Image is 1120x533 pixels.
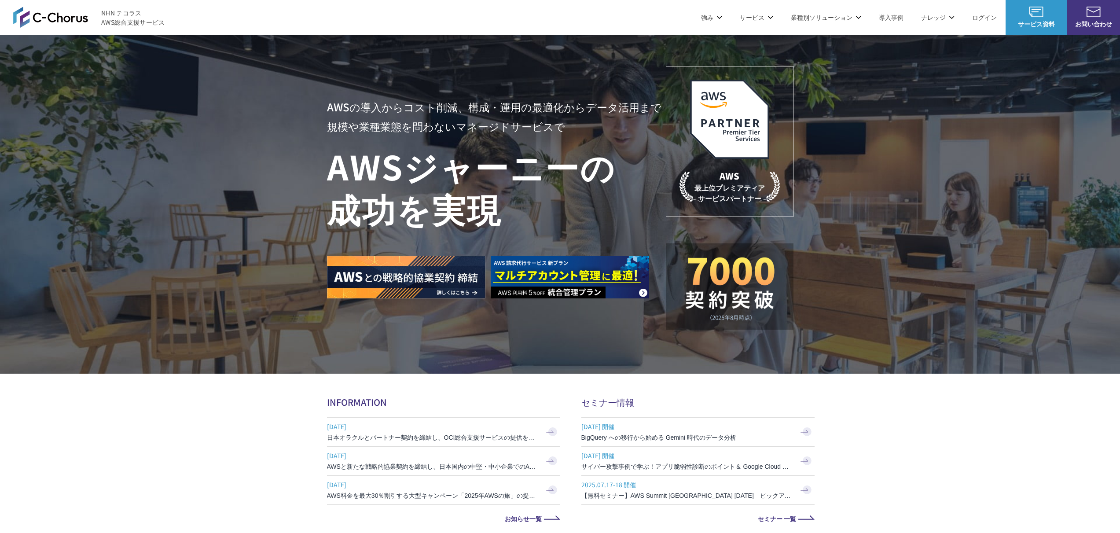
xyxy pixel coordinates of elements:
[327,418,560,446] a: [DATE] 日本オラクルとパートナー契約を締結し、OCI総合支援サービスの提供を開始
[327,449,538,462] span: [DATE]
[679,169,780,203] p: 最上位プレミアティア サービスパートナー
[581,420,793,433] span: [DATE] 開催
[581,396,815,408] h2: セミナー情報
[690,80,769,159] img: AWSプレミアティアサービスパートナー
[581,476,815,504] a: 2025.07.17-18 開催 【無料セミナー】AWS Summit [GEOGRAPHIC_DATA] [DATE] ピックアップセッション
[1006,19,1067,29] span: サービス資料
[13,7,165,28] a: AWS総合支援サービス C-Chorus NHN テコラスAWS総合支援サービス
[327,145,666,229] h1: AWS ジャーニーの 成功を実現
[327,462,538,471] h3: AWSと新たな戦略的協業契約を締結し、日本国内の中堅・中小企業でのAWS活用を加速
[327,447,560,475] a: [DATE] AWSと新たな戦略的協業契約を締結し、日本国内の中堅・中小企業でのAWS活用を加速
[327,420,538,433] span: [DATE]
[327,515,560,522] a: お知らせ一覧
[581,433,793,442] h3: BigQuery への移行から始める Gemini 時代のデータ分析
[581,462,793,471] h3: サイバー攻撃事例で学ぶ！アプリ脆弱性診断のポイント＆ Google Cloud セキュリティ対策
[581,515,815,522] a: セミナー 一覧
[13,7,88,28] img: AWS総合支援サービス C-Chorus
[683,257,776,321] img: 契約件数
[720,169,739,182] em: AWS
[491,256,649,298] img: AWS請求代行サービス 統合管理プラン
[327,478,538,491] span: [DATE]
[581,491,793,500] h3: 【無料セミナー】AWS Summit [GEOGRAPHIC_DATA] [DATE] ピックアップセッション
[327,476,560,504] a: [DATE] AWS料金を最大30％割引する大型キャンペーン「2025年AWSの旅」の提供を開始
[1087,7,1101,17] img: お問い合わせ
[101,8,165,27] span: NHN テコラス AWS総合支援サービス
[581,418,815,446] a: [DATE] 開催 BigQuery への移行から始める Gemini 時代のデータ分析
[327,256,485,298] img: AWSとの戦略的協業契約 締結
[740,13,773,22] p: サービス
[791,13,861,22] p: 業種別ソリューション
[1029,7,1043,17] img: AWS総合支援サービス C-Chorus サービス資料
[327,396,560,408] h2: INFORMATION
[581,478,793,491] span: 2025.07.17-18 開催
[327,433,538,442] h3: 日本オラクルとパートナー契約を締結し、OCI総合支援サービスの提供を開始
[581,449,793,462] span: [DATE] 開催
[921,13,955,22] p: ナレッジ
[327,491,538,500] h3: AWS料金を最大30％割引する大型キャンペーン「2025年AWSの旅」の提供を開始
[581,447,815,475] a: [DATE] 開催 サイバー攻撃事例で学ぶ！アプリ脆弱性診断のポイント＆ Google Cloud セキュリティ対策
[701,13,722,22] p: 強み
[1067,19,1120,29] span: お問い合わせ
[972,13,997,22] a: ログイン
[879,13,903,22] a: 導入事例
[327,97,666,136] p: AWSの導入からコスト削減、 構成・運用の最適化からデータ活用まで 規模や業種業態を問わない マネージドサービスで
